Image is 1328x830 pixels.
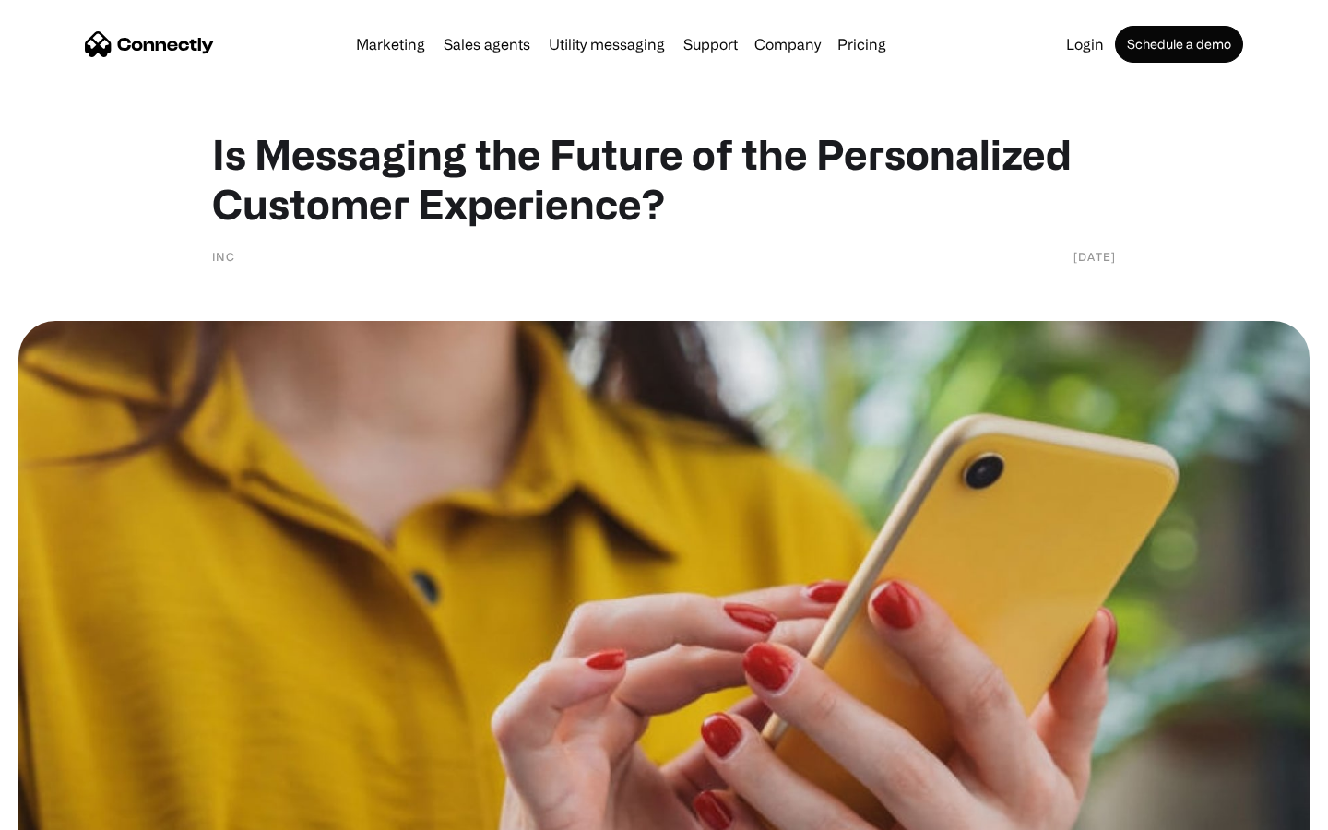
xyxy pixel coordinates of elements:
[436,37,538,52] a: Sales agents
[37,798,111,824] ul: Language list
[1059,37,1111,52] a: Login
[830,37,894,52] a: Pricing
[212,129,1116,229] h1: Is Messaging the Future of the Personalized Customer Experience?
[212,247,235,266] div: Inc
[541,37,672,52] a: Utility messaging
[754,31,821,57] div: Company
[349,37,433,52] a: Marketing
[1115,26,1243,63] a: Schedule a demo
[1073,247,1116,266] div: [DATE]
[676,37,745,52] a: Support
[18,798,111,824] aside: Language selected: English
